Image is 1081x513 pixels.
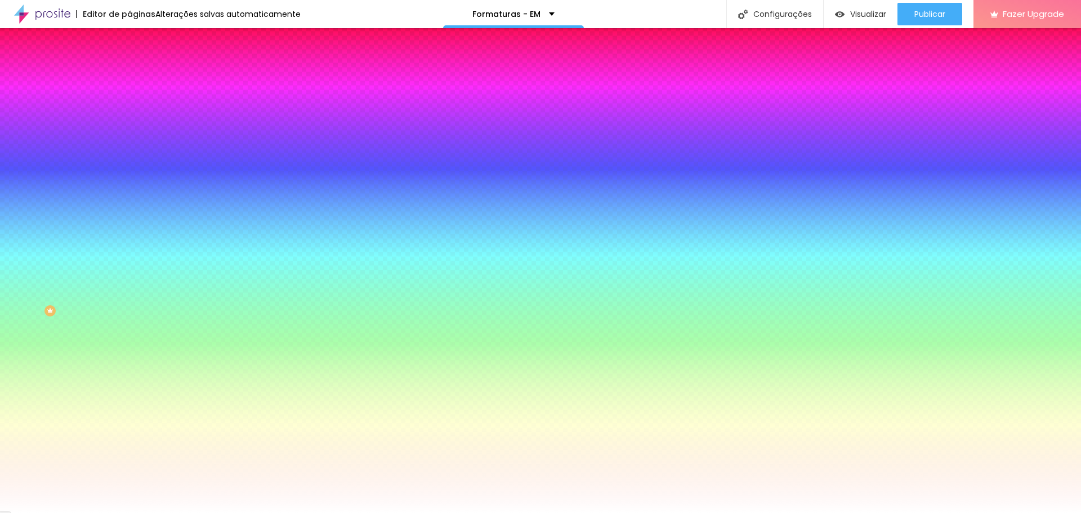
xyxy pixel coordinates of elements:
div: Alterações salvas automaticamente [155,10,301,18]
span: Publicar [914,10,945,19]
div: Editor de páginas [76,10,155,18]
img: Icone [738,10,748,19]
span: Fazer Upgrade [1003,9,1064,19]
p: Formaturas - EM [472,10,540,18]
button: Publicar [897,3,962,25]
button: Visualizar [824,3,897,25]
span: Visualizar [850,10,886,19]
img: view-1.svg [835,10,845,19]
